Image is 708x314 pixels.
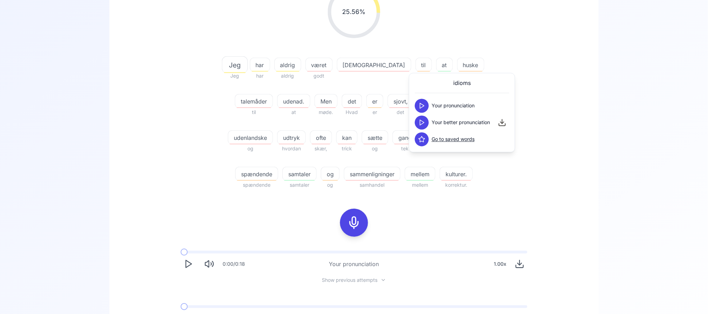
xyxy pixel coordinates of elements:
div: Your pronunciation [329,260,379,268]
span: Your pronunciation [432,102,475,109]
span: tek [392,144,418,153]
span: skær, [310,144,332,153]
button: mellem [405,167,435,181]
span: [DEMOGRAPHIC_DATA] [337,61,411,69]
span: mellem [405,181,435,189]
span: at [436,61,453,69]
button: sætte [362,130,388,144]
span: aldrig [274,72,301,80]
span: sammenligninger [344,170,400,178]
button: Men [315,94,338,108]
button: spændende [235,167,278,181]
span: spændende [235,181,278,189]
span: 25.56 % [342,7,366,17]
span: og [228,144,273,153]
button: og [321,167,340,181]
button: Jeg [224,58,246,72]
span: samhandel [344,181,400,189]
span: udenad. [277,97,310,106]
span: været [306,61,332,69]
button: Download audio [512,256,527,272]
span: at [277,108,310,116]
span: Show previous attempts [322,277,378,284]
button: Play [181,256,196,272]
button: sammenligninger [344,167,400,181]
span: huske [457,61,484,69]
button: har [250,58,270,72]
button: at [436,58,453,72]
span: møde. [315,108,338,116]
span: spændende [236,170,278,178]
button: talemåder [235,94,273,108]
a: Go to saved words [432,136,475,143]
span: og [321,170,339,178]
span: aldrig [275,61,301,69]
span: talemåder [235,97,273,106]
button: samtaler [282,167,317,181]
span: Jeg [224,72,246,80]
span: er [366,108,383,116]
span: til [416,72,432,80]
div: 1.00 x [491,257,509,271]
button: været [305,58,333,72]
span: huske [457,72,484,80]
span: godt [305,72,333,80]
span: gang [393,134,417,142]
span: kulturer. [440,170,472,178]
span: til [235,108,273,116]
button: udenlandske [228,130,273,144]
span: trick [336,144,357,153]
button: er [366,94,383,108]
span: kan [337,134,357,142]
button: udtryk [277,130,306,144]
button: Show previous attempts [317,277,392,283]
button: [DEMOGRAPHIC_DATA] [337,58,411,72]
span: ofte [310,134,332,142]
span: udenlandske [228,134,273,142]
span: har [250,72,270,80]
span: har [250,61,270,69]
span: til [416,61,432,69]
span: hvordan [277,144,306,153]
button: huske [457,58,484,72]
span: samtaler [283,170,316,178]
span: er [367,97,383,106]
div: 0:00 / 0:18 [223,261,245,267]
button: sjovt, [388,94,414,108]
button: det [342,94,362,108]
span: at [436,72,453,80]
span: det [342,97,362,106]
button: ofte [310,130,332,144]
span: og [362,144,388,153]
span: Hvad [342,108,362,116]
button: udenad. [277,94,310,108]
button: kulturer. [440,167,473,181]
span: Jeg [222,60,247,70]
span: Your better pronunciation [432,119,490,126]
button: aldrig [274,58,301,72]
button: kan [336,130,357,144]
button: Mute [202,256,217,272]
span: udtryk [277,134,305,142]
span: korrektur. [440,181,473,189]
button: gang [392,130,418,144]
span: og [321,181,340,189]
span: det [388,108,414,116]
span: sjovt, [388,97,413,106]
button: til [416,58,432,72]
span: idioms [453,79,471,87]
span: sætte [362,134,388,142]
span: Men [315,97,337,106]
span: mellem [405,170,435,178]
span: samtaler [282,181,317,189]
